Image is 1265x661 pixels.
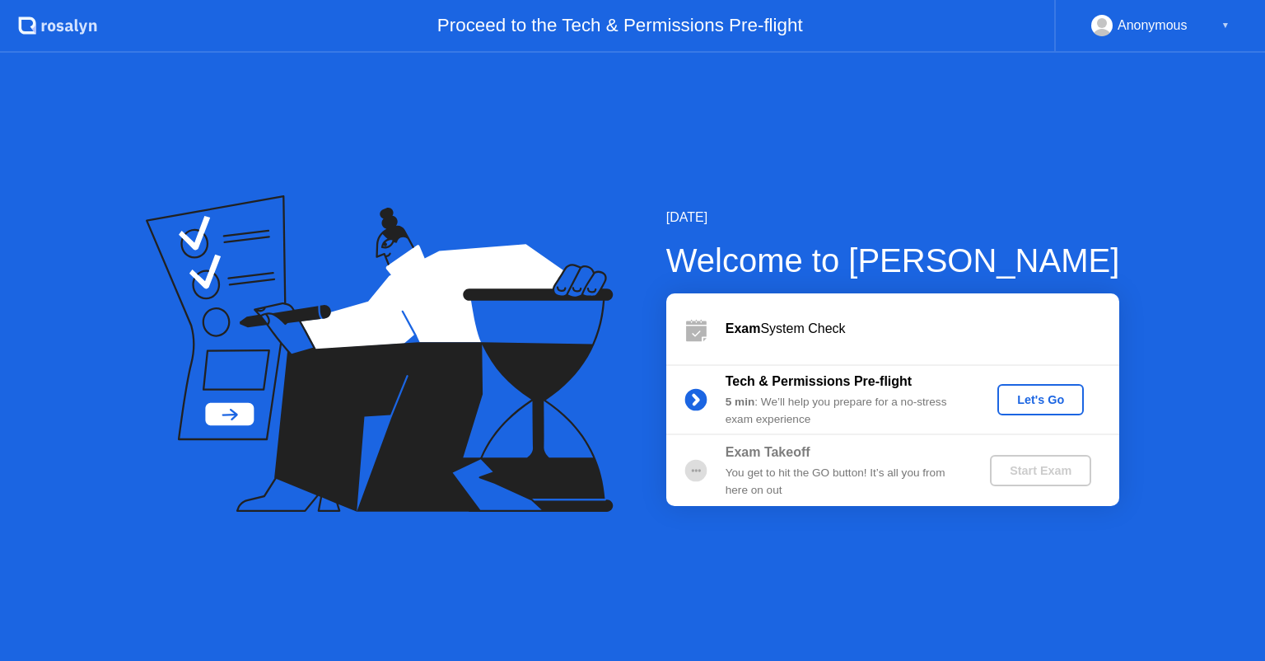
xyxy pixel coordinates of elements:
[1118,15,1188,36] div: Anonymous
[997,384,1084,415] button: Let's Go
[726,394,963,428] div: : We’ll help you prepare for a no-stress exam experience
[1004,393,1077,406] div: Let's Go
[990,455,1091,486] button: Start Exam
[666,208,1120,227] div: [DATE]
[726,465,963,499] div: You get to hit the GO button! It’s all you from here on out
[1221,15,1230,36] div: ▼
[726,445,810,459] b: Exam Takeoff
[666,236,1120,285] div: Welcome to [PERSON_NAME]
[726,319,1119,339] div: System Check
[997,464,1085,477] div: Start Exam
[726,396,755,408] b: 5 min
[726,374,912,388] b: Tech & Permissions Pre-flight
[726,321,761,335] b: Exam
